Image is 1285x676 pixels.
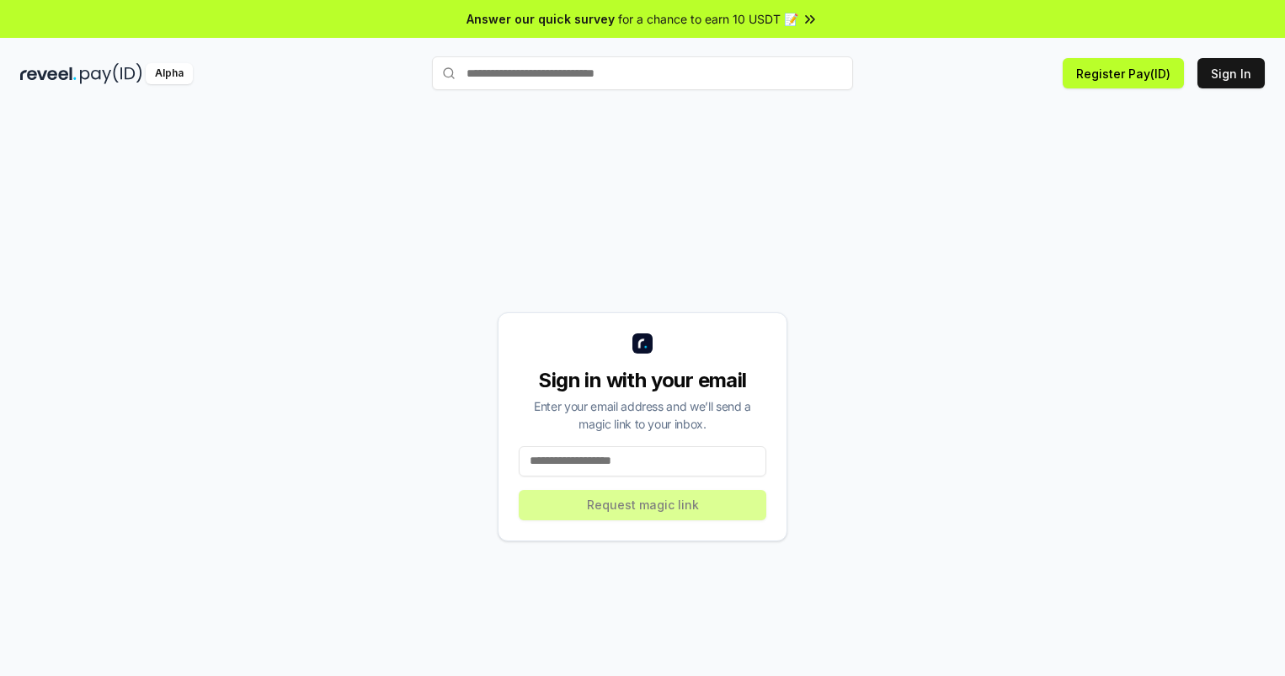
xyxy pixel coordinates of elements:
div: Alpha [146,63,193,84]
button: Sign In [1197,58,1265,88]
button: Register Pay(ID) [1063,58,1184,88]
div: Sign in with your email [519,367,766,394]
span: Answer our quick survey [467,10,615,28]
div: Enter your email address and we’ll send a magic link to your inbox. [519,397,766,433]
img: logo_small [632,333,653,354]
span: for a chance to earn 10 USDT 📝 [618,10,798,28]
img: pay_id [80,63,142,84]
img: reveel_dark [20,63,77,84]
